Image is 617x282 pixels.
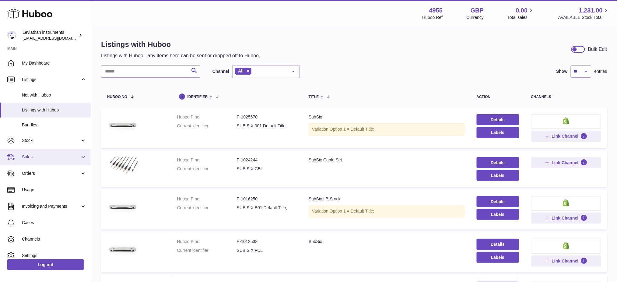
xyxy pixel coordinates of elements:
div: channels [531,95,601,99]
img: shopify-small.png [563,199,569,206]
dt: Current identifier [177,123,237,129]
span: Not with Huboo [22,92,86,98]
a: Log out [7,259,84,270]
button: Link Channel [531,213,601,224]
dd: P-1024244 [237,157,296,163]
dd: SUB:SIX:CBL [237,166,296,172]
span: Link Channel [552,160,579,165]
strong: GBP [471,6,484,15]
span: Bundles [22,122,86,128]
a: 1,231.00 AVAILABLE Stock Total [558,6,610,20]
a: Details [477,196,519,207]
div: action [477,95,519,99]
dd: SUB:SIX:FUL [237,248,296,253]
span: Settings [22,253,86,259]
dd: P-1012538 [237,239,296,245]
dd: SUB:SIX:B01 Default Title; [237,205,296,211]
dt: Huboo P no [177,196,237,202]
div: Bulk Edit [588,46,607,53]
button: Labels [477,252,519,263]
img: internalAdmin-4955@internal.huboo.com [7,31,16,40]
label: Channel [212,69,229,74]
h1: Listings with Huboo [101,40,260,49]
button: Link Channel [531,131,601,142]
button: Link Channel [531,256,601,266]
dt: Huboo P no [177,239,237,245]
span: identifier [188,95,208,99]
dt: Current identifier [177,166,237,172]
span: Channels [22,236,86,242]
dd: P-1025670 [237,114,296,120]
dt: Current identifier [177,205,237,211]
button: Labels [477,209,519,220]
dt: Huboo P no [177,114,237,120]
span: Listings with Huboo [22,107,86,113]
button: Labels [477,170,519,181]
span: Sales [22,154,80,160]
div: Variation: [309,123,465,136]
div: SubSix | B-Stock [309,196,465,202]
div: SubSix [309,114,465,120]
label: Show [556,69,568,74]
span: Option 1 = Default Title; [330,209,374,213]
img: SubSix | B-Stock [107,196,138,219]
div: SubSix [309,239,465,245]
span: Link Channel [552,215,579,221]
button: Link Channel [531,157,601,168]
span: 1,231.00 [579,6,603,15]
dd: SUB:SIX:001 Default Title; [237,123,296,129]
div: Currency [467,15,484,20]
dt: Huboo P no [177,157,237,163]
a: Details [477,114,519,125]
span: Cases [22,220,86,226]
a: Details [477,157,519,168]
span: Invoicing and Payments [22,203,80,209]
span: Huboo no [107,95,127,99]
img: SubSix [107,114,138,137]
span: My Dashboard [22,60,86,66]
strong: 4955 [429,6,443,15]
img: shopify-small.png [563,242,569,249]
img: SubSix [107,239,138,262]
span: [EMAIL_ADDRESS][DOMAIN_NAME] [23,36,89,41]
div: Leviathan instruments [23,30,77,41]
span: Listings [22,77,80,83]
dd: P-1016250 [237,196,296,202]
span: Orders [22,171,80,176]
div: Huboo Ref [422,15,443,20]
span: title [309,95,319,99]
p: Listings with Huboo - any items here can be sent or dropped off to Huboo. [101,52,260,59]
span: Link Channel [552,258,579,264]
img: SubSix Cable Set [107,157,138,178]
span: Stock [22,138,80,143]
span: All [238,69,244,73]
span: Option 1 = Default Title; [330,127,374,132]
button: Labels [477,127,519,138]
img: shopify-small.png [563,117,569,125]
span: Usage [22,187,86,193]
div: Variation: [309,205,465,217]
a: Details [477,239,519,250]
span: 0.00 [516,6,528,15]
div: SubSix Cable Set [309,157,465,163]
dt: Current identifier [177,248,237,253]
span: Link Channel [552,133,579,139]
span: Total sales [507,15,535,20]
a: 0.00 Total sales [507,6,535,20]
span: AVAILABLE Stock Total [558,15,610,20]
span: entries [594,69,607,74]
